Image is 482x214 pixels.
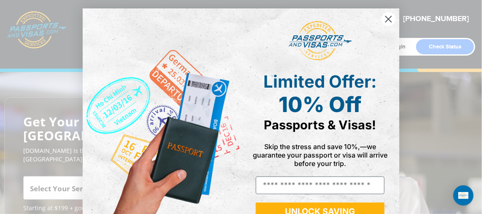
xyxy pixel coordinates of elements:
[264,118,376,132] span: Passports & Visas!
[381,12,396,27] button: Close dialog
[453,185,474,206] div: Open Intercom Messenger
[289,21,352,61] img: passports and visas
[279,92,362,117] span: 10% Off
[253,142,387,168] span: Skip the stress and save 10%,—we guarantee your passport or visa will arrive before your trip.
[264,71,377,92] span: Limited Offer:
